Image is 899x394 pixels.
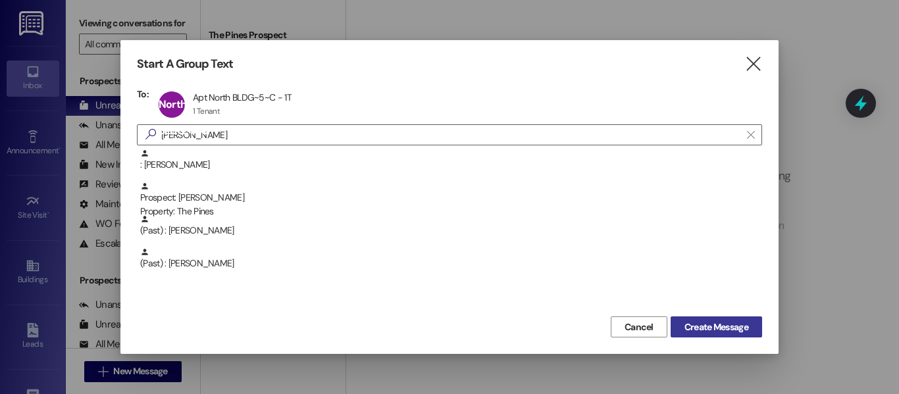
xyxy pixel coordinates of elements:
[671,316,762,337] button: Create Message
[140,205,762,218] div: Property: The Pines
[161,126,740,144] input: Search for any contact or apartment
[625,320,654,334] span: Cancel
[140,247,762,270] div: (Past) : [PERSON_NAME]
[137,182,762,214] div: Prospect: [PERSON_NAME]Property: The Pines
[684,320,748,334] span: Create Message
[140,149,762,172] div: : [PERSON_NAME]
[140,182,762,219] div: Prospect: [PERSON_NAME]
[137,214,762,247] div: (Past) : [PERSON_NAME]
[140,128,161,141] i: 
[137,57,233,72] h3: Start A Group Text
[137,149,762,182] div: : [PERSON_NAME]
[747,130,754,140] i: 
[193,91,292,103] div: Apt North BLDG~5~C - 1T
[137,88,149,100] h3: To:
[137,247,762,280] div: (Past) : [PERSON_NAME]
[140,214,762,237] div: (Past) : [PERSON_NAME]
[744,57,762,71] i: 
[159,97,209,137] span: North BLDG~5~C
[193,106,220,116] div: 1 Tenant
[740,125,761,145] button: Clear text
[611,316,667,337] button: Cancel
